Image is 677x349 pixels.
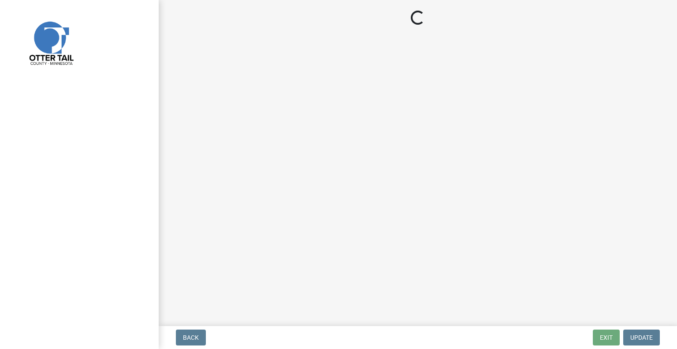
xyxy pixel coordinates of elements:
[630,334,653,341] span: Update
[593,330,620,345] button: Exit
[183,334,199,341] span: Back
[18,9,84,75] img: Otter Tail County, Minnesota
[623,330,660,345] button: Update
[176,330,206,345] button: Back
